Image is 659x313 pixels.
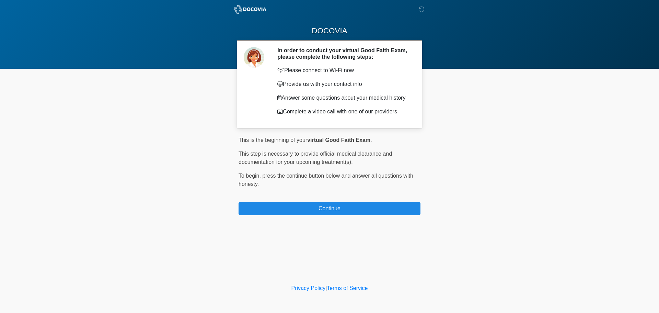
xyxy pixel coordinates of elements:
[239,173,413,187] span: press the continue button below and answer all questions with honesty.
[327,285,368,291] a: Terms of Service
[277,66,410,75] p: Please connect to Wi-Fi now
[244,47,264,68] img: Agent Avatar
[277,94,410,102] p: Answer some questions about your medical history
[277,80,410,88] p: Provide us with your contact info
[277,47,410,60] h2: In order to conduct your virtual Good Faith Exam, please complete the following steps:
[325,285,327,291] a: |
[232,5,268,14] img: ABC Med Spa- GFEase Logo
[239,137,307,143] span: This is the beginning of your
[370,137,372,143] span: .
[277,108,410,116] p: Complete a video call with one of our providers
[291,285,326,291] a: Privacy Policy
[307,137,370,143] strong: virtual Good Faith Exam
[233,25,426,37] h1: DOCOVIA
[239,173,262,179] span: To begin,
[239,202,420,215] button: Continue
[239,151,392,165] span: This step is necessary to provide official medical clearance and documentation for your upcoming ...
